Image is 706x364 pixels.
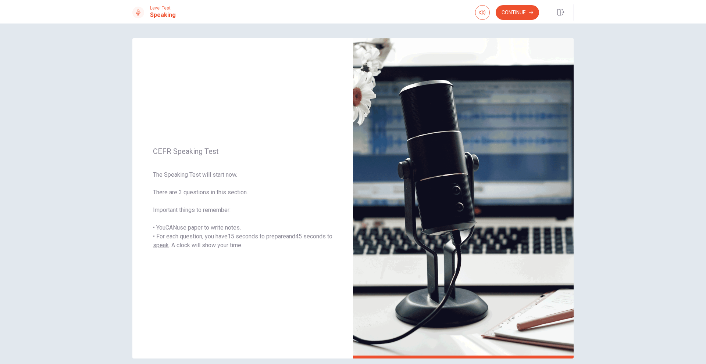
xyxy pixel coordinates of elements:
span: The Speaking Test will start now. There are 3 questions in this section. Important things to reme... [153,170,332,250]
u: 15 seconds to prepare [228,233,286,240]
button: Continue [496,5,539,20]
span: Level Test [150,6,176,11]
h1: Speaking [150,11,176,19]
span: CEFR Speaking Test [153,147,332,156]
img: speaking intro [353,38,574,358]
u: CAN [165,224,177,231]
